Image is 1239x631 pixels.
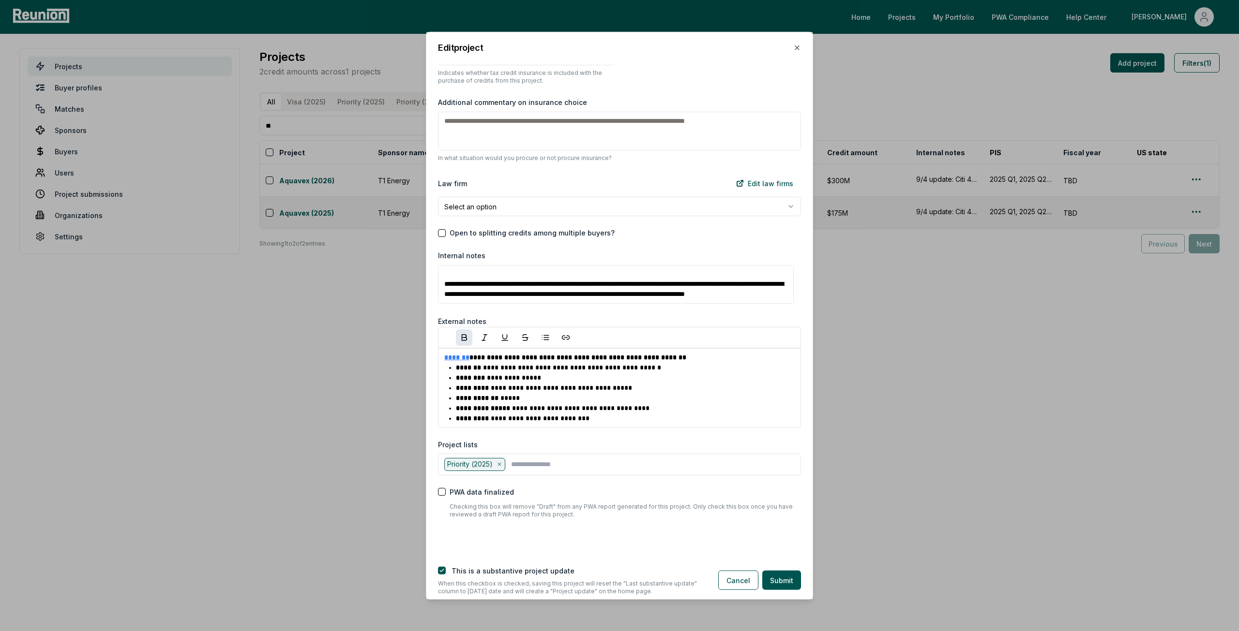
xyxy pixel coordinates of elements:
[450,228,615,238] label: Open to splitting credits among multiple buyers?
[438,154,801,162] p: In what situation would you procure or not procure insurance?
[728,174,801,193] a: Edit law firms
[438,69,615,85] p: Indicates whether tax credit insurance is included with the purchase of credits from this project.
[762,571,801,590] button: Submit
[444,458,505,470] div: Priority (2025)
[438,251,485,260] label: Internal notes
[438,440,478,450] label: Project lists
[438,98,587,106] label: Additional commentary on insurance choice
[438,317,486,325] label: External notes
[450,502,801,518] p: Checking this box will remove "Draft" from any PWA report generated for this project. Only check ...
[438,44,483,52] h2: Edit project
[438,178,467,189] label: Law firm
[438,580,703,595] p: When this checkbox is checked, saving this project will reset the "Last substantive update" colum...
[452,567,574,575] label: This is a substantive project update
[450,486,514,497] label: PWA data finalized
[718,571,758,590] button: Cancel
